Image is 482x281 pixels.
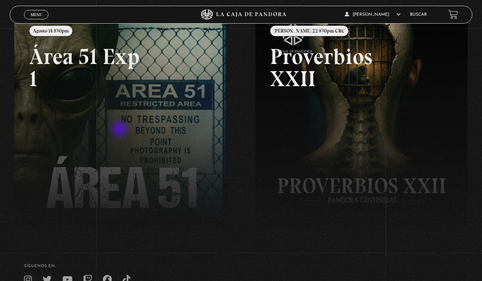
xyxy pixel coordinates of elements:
[28,19,45,24] span: Cerrar
[448,10,458,19] a: View your shopping cart
[410,13,427,17] a: Buscar
[30,13,42,17] span: Menu
[24,264,458,268] h4: SÍguenos en:
[345,13,401,17] span: [PERSON_NAME]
